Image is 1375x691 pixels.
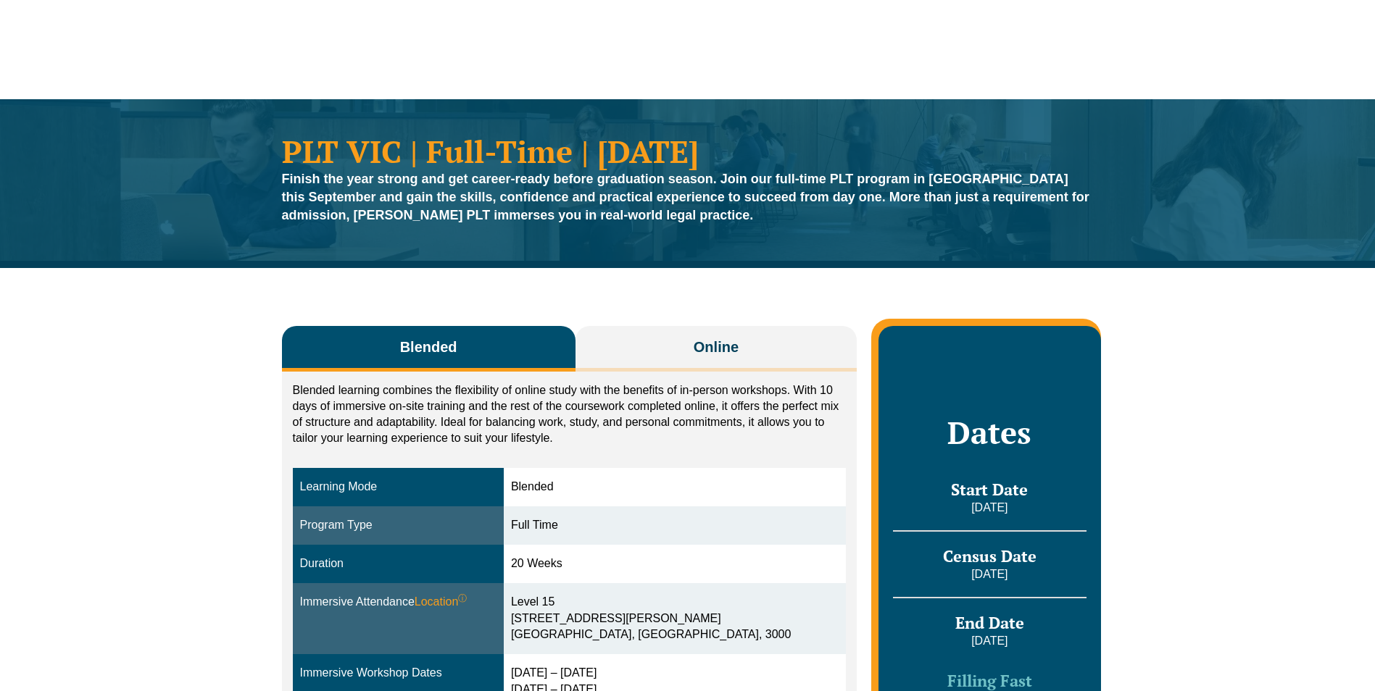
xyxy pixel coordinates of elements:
div: Full Time [511,517,839,534]
div: Immersive Attendance [300,594,497,611]
div: Duration [300,556,497,572]
div: Program Type [300,517,497,534]
span: Census Date [943,545,1037,566]
p: [DATE] [893,500,1086,516]
h2: Dates [893,414,1086,451]
div: Learning Mode [300,479,497,495]
div: Blended [511,479,839,495]
strong: Finish the year strong and get career-ready before graduation season. Join our full-time PLT prog... [282,172,1089,222]
span: Start Date [951,479,1028,500]
h1: PLT VIC | Full-Time | [DATE] [282,135,1094,167]
p: [DATE] [893,633,1086,649]
span: End Date [955,612,1024,633]
sup: ⓘ [458,593,467,603]
div: 20 Weeks [511,556,839,572]
span: Blended [400,337,457,357]
span: Online [694,337,739,357]
span: Filling Fast [947,670,1032,691]
p: [DATE] [893,566,1086,582]
div: Level 15 [STREET_ADDRESS][PERSON_NAME] [GEOGRAPHIC_DATA], [GEOGRAPHIC_DATA], 3000 [511,594,839,644]
div: Immersive Workshop Dates [300,665,497,682]
p: Blended learning combines the flexibility of online study with the benefits of in-person workshop... [293,382,847,446]
span: Location [415,594,468,611]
